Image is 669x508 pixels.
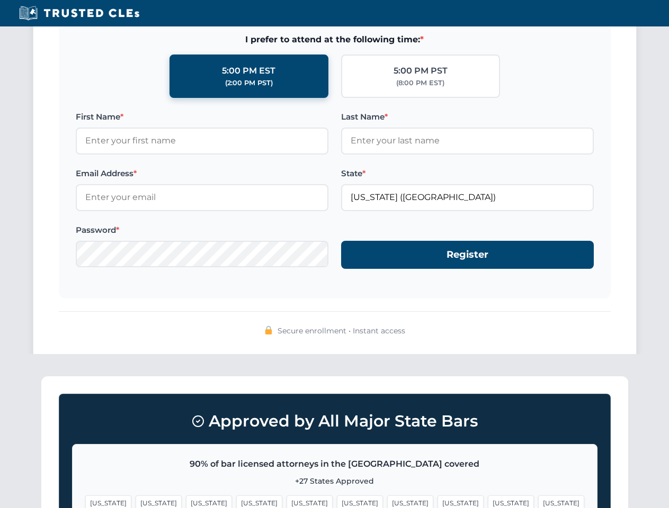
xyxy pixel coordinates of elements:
[278,325,405,337] span: Secure enrollment • Instant access
[225,78,273,88] div: (2:00 PM PST)
[76,33,594,47] span: I prefer to attend at the following time:
[76,167,328,180] label: Email Address
[16,5,142,21] img: Trusted CLEs
[222,64,275,78] div: 5:00 PM EST
[341,128,594,154] input: Enter your last name
[76,184,328,211] input: Enter your email
[341,241,594,269] button: Register
[264,326,273,334] img: 🔒
[72,407,597,436] h3: Approved by All Major State Bars
[394,64,448,78] div: 5:00 PM PST
[341,184,594,211] input: Florida (FL)
[85,457,584,471] p: 90% of bar licensed attorneys in the [GEOGRAPHIC_DATA] covered
[396,78,444,88] div: (8:00 PM EST)
[85,475,584,487] p: +27 States Approved
[341,167,594,180] label: State
[341,111,594,123] label: Last Name
[76,111,328,123] label: First Name
[76,224,328,237] label: Password
[76,128,328,154] input: Enter your first name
